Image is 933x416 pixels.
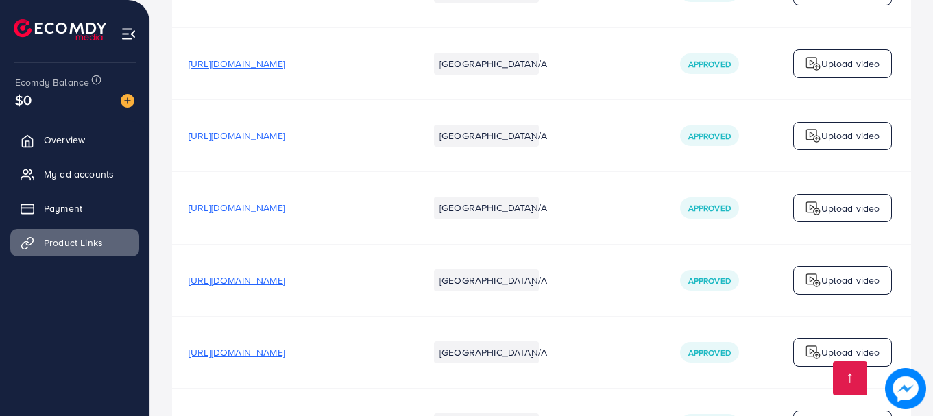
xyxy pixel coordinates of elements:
[688,202,731,214] span: Approved
[189,129,285,143] span: [URL][DOMAIN_NAME]
[531,273,547,287] span: N/A
[531,201,547,215] span: N/A
[10,160,139,188] a: My ad accounts
[10,229,139,256] a: Product Links
[434,197,539,219] li: [GEOGRAPHIC_DATA]
[44,133,85,147] span: Overview
[434,269,539,291] li: [GEOGRAPHIC_DATA]
[189,273,285,287] span: [URL][DOMAIN_NAME]
[531,345,547,359] span: N/A
[121,26,136,42] img: menu
[821,272,880,289] p: Upload video
[44,167,114,181] span: My ad accounts
[821,127,880,144] p: Upload video
[531,129,547,143] span: N/A
[15,90,32,110] span: $0
[10,126,139,154] a: Overview
[688,275,731,286] span: Approved
[805,56,821,72] img: logo
[805,272,821,289] img: logo
[14,19,106,40] img: logo
[885,368,925,408] img: image
[531,57,547,71] span: N/A
[44,201,82,215] span: Payment
[805,344,821,360] img: logo
[189,57,285,71] span: [URL][DOMAIN_NAME]
[688,130,731,142] span: Approved
[434,341,539,363] li: [GEOGRAPHIC_DATA]
[121,94,134,108] img: image
[189,345,285,359] span: [URL][DOMAIN_NAME]
[44,236,103,249] span: Product Links
[688,347,731,358] span: Approved
[805,127,821,144] img: logo
[10,195,139,222] a: Payment
[434,53,539,75] li: [GEOGRAPHIC_DATA]
[15,75,89,89] span: Ecomdy Balance
[821,200,880,217] p: Upload video
[821,344,880,360] p: Upload video
[805,200,821,217] img: logo
[821,56,880,72] p: Upload video
[434,125,539,147] li: [GEOGRAPHIC_DATA]
[688,58,731,70] span: Approved
[189,201,285,215] span: [URL][DOMAIN_NAME]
